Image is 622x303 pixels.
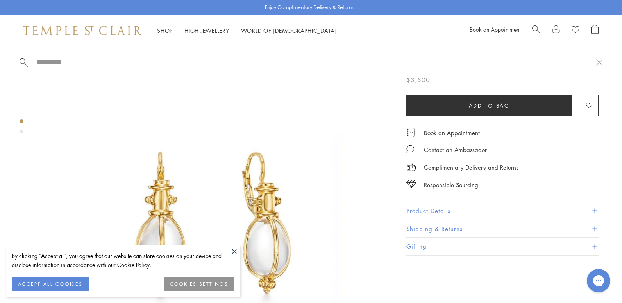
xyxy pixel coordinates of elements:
nav: Main navigation [157,26,337,36]
div: Responsible Sourcing [424,180,478,190]
button: Shipping & Returns [406,220,599,238]
button: Product Details [406,202,599,220]
p: Enjoy Complimentary Delivery & Returns [265,4,354,11]
p: Complimentary Delivery and Returns [424,162,518,172]
span: $3,500 [406,75,430,85]
button: COOKIES SETTINGS [164,277,234,291]
img: icon_sourcing.svg [406,180,416,188]
button: Add to bag [406,95,572,116]
button: Gifting [406,238,599,255]
img: icon_delivery.svg [406,162,416,172]
a: Book an Appointment [470,25,520,33]
div: By clicking “Accept all”, you agree that our website can store cookies on your device and disclos... [12,251,234,269]
button: ACCEPT ALL COOKIES [12,277,89,291]
span: Add to bag [469,101,510,110]
a: Search [532,25,540,36]
div: Product gallery navigation [20,117,23,140]
a: Open Shopping Bag [591,25,599,36]
img: Temple St. Clair [23,26,141,35]
a: High JewelleryHigh Jewellery [184,27,229,34]
a: World of [DEMOGRAPHIC_DATA]World of [DEMOGRAPHIC_DATA] [241,27,337,34]
img: icon_appointment.svg [406,128,416,137]
img: MessageIcon-01_2.svg [406,145,414,153]
a: View Wishlist [572,25,579,36]
div: Contact an Ambassador [424,145,487,155]
a: ShopShop [157,27,173,34]
iframe: Gorgias live chat messenger [583,266,614,295]
a: Book an Appointment [424,128,480,137]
